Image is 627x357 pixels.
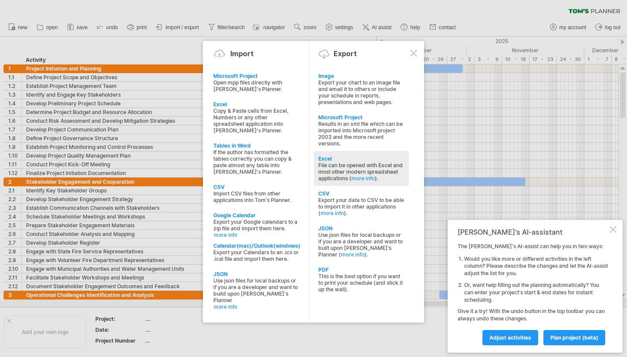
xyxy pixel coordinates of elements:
[351,175,375,182] a: more info
[482,330,538,345] a: Adjust activities
[318,190,405,197] div: CSV
[318,266,405,273] div: PDF
[318,273,405,293] div: This is the best option if you want to print your schedule (and stick it up the wall).
[318,197,405,216] div: Export your data to CSV to be able to import it in other applications ( ).
[489,334,531,341] span: Adjust activities
[318,73,405,79] div: Image
[230,49,253,58] div: Import
[334,49,357,58] div: Export
[318,114,405,121] div: Microsoft Project
[550,334,598,341] span: plan project (beta)
[320,210,344,216] a: more info
[318,162,405,182] div: File can be opened with Excel and most other modern spreadsheet applications ( ).
[464,282,608,303] li: Or, want help filling out the planning automatically? You can enter your project's start & end da...
[543,330,605,345] a: plan project (beta)
[318,232,405,258] div: Use json files for local backups or if you are a developer and want to built upon [PERSON_NAME]'s...
[318,79,405,105] div: Export your chart to an image file and email it to others or include your schedule in reports, pr...
[214,232,300,238] a: more info
[213,142,300,149] div: Tables in Word
[213,108,300,134] div: Copy & Paste cells from Excel, Numbers or any other spreadsheet application into [PERSON_NAME]'s ...
[318,225,405,232] div: JSON
[214,303,300,310] a: more info
[464,256,608,277] li: Would you like more or different activities in the left column? Please describe the changes and l...
[318,155,405,162] div: Excel
[213,149,300,175] div: If the author has formatted the tables correctly you can copy & paste almost any table into [PERS...
[458,243,608,345] div: The [PERSON_NAME]'s AI-assist can help you in two ways: Give it a try! With the undo button in th...
[341,251,364,258] a: more info
[458,228,608,236] div: [PERSON_NAME]'s AI-assistant
[213,101,300,108] div: Excel
[318,121,405,147] div: Results in an xml file which can be imported into Microsoft project 2003 and the more recent vers...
